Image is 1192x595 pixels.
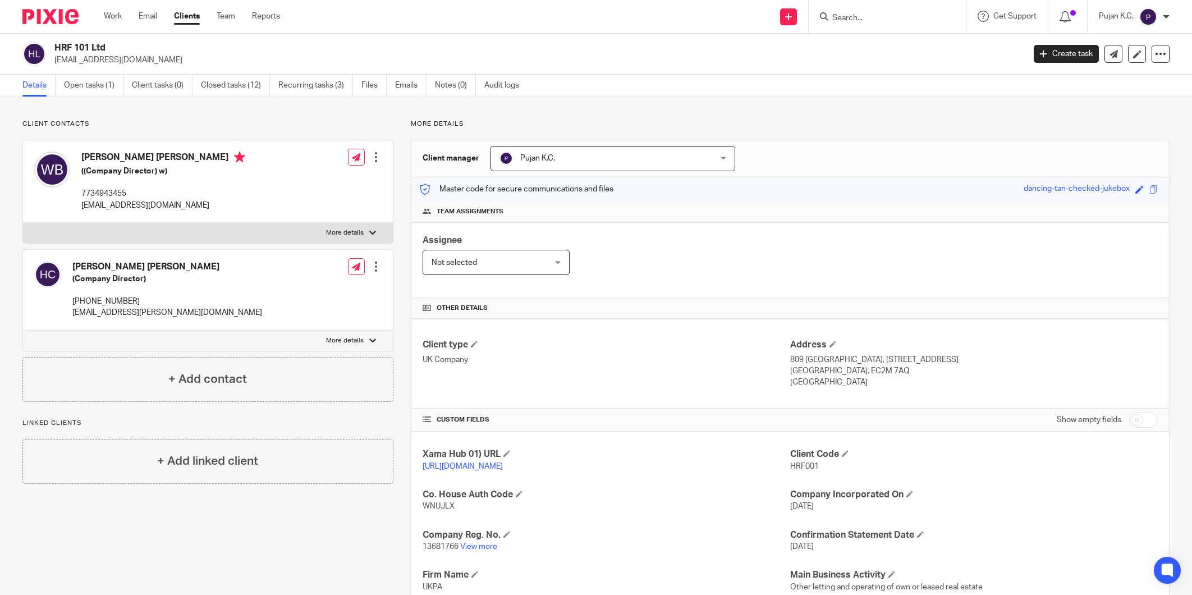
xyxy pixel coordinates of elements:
[201,75,270,97] a: Closed tasks (12)
[423,543,459,551] span: 13681766
[139,11,157,22] a: Email
[423,236,462,245] span: Assignee
[326,228,364,237] p: More details
[174,11,200,22] a: Clients
[790,489,1158,501] h4: Company Incorporated On
[22,42,46,66] img: svg%3E
[420,184,613,195] p: Master code for secure communications and files
[252,11,280,22] a: Reports
[81,188,245,199] p: 7734943455
[168,370,247,388] h4: + Add contact
[790,543,814,551] span: [DATE]
[423,569,790,581] h4: Firm Name
[72,273,262,285] h5: (Company Director)
[278,75,353,97] a: Recurring tasks (3)
[790,569,1158,581] h4: Main Business Activity
[520,154,555,162] span: Pujan K.C.
[423,415,790,424] h4: CUSTOM FIELDS
[22,120,393,129] p: Client contacts
[22,9,79,24] img: Pixie
[217,11,235,22] a: Team
[54,54,1017,66] p: [EMAIL_ADDRESS][DOMAIN_NAME]
[423,339,790,351] h4: Client type
[435,75,476,97] a: Notes (0)
[831,13,932,24] input: Search
[234,152,245,163] i: Primary
[1024,183,1130,196] div: dancing-tan-checked-jukebox
[22,75,56,97] a: Details
[54,42,824,54] h2: HRF 101 Ltd
[790,377,1158,388] p: [GEOGRAPHIC_DATA]
[790,339,1158,351] h4: Address
[326,336,364,345] p: More details
[460,543,497,551] a: View more
[1139,8,1157,26] img: svg%3E
[81,166,245,177] h5: ((Company Director) w)
[437,207,503,216] span: Team assignments
[423,463,503,470] a: [URL][DOMAIN_NAME]
[484,75,528,97] a: Audit logs
[790,354,1158,365] p: 809 [GEOGRAPHIC_DATA], [STREET_ADDRESS]
[423,529,790,541] h4: Company Reg. No.
[34,261,61,288] img: svg%3E
[790,365,1158,377] p: [GEOGRAPHIC_DATA], EC2M 7AQ
[423,502,455,510] span: WNUJLX
[1034,45,1099,63] a: Create task
[132,75,192,97] a: Client tasks (0)
[411,120,1170,129] p: More details
[432,259,477,267] span: Not selected
[423,583,442,591] span: UKPA
[395,75,427,97] a: Emails
[790,583,983,591] span: Other letting and operating of own or leased real estate
[104,11,122,22] a: Work
[790,529,1158,541] h4: Confirmation Statement Date
[34,152,70,187] img: svg%3E
[72,296,262,307] p: [PHONE_NUMBER]
[437,304,488,313] span: Other details
[157,452,258,470] h4: + Add linked client
[64,75,123,97] a: Open tasks (1)
[72,307,262,318] p: [EMAIL_ADDRESS][PERSON_NAME][DOMAIN_NAME]
[22,419,393,428] p: Linked clients
[72,261,262,273] h4: [PERSON_NAME] [PERSON_NAME]
[361,75,387,97] a: Files
[790,448,1158,460] h4: Client Code
[993,12,1037,20] span: Get Support
[423,489,790,501] h4: Co. House Auth Code
[790,502,814,510] span: [DATE]
[423,354,790,365] p: UK Company
[423,153,479,164] h3: Client manager
[81,152,245,166] h4: [PERSON_NAME] [PERSON_NAME]
[423,448,790,460] h4: Xama Hub 01) URL
[790,463,819,470] span: HRF001
[81,200,245,211] p: [EMAIL_ADDRESS][DOMAIN_NAME]
[499,152,513,165] img: svg%3E
[1057,414,1121,425] label: Show empty fields
[1099,11,1134,22] p: Pujan K.C.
